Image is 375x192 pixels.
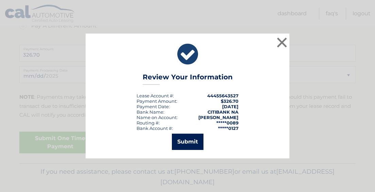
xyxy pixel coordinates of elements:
span: $326.70 [221,98,238,104]
div: Routing #: [137,120,160,126]
button: × [275,36,289,49]
span: [DATE] [222,104,238,109]
div: Lease Account #: [137,93,174,98]
div: Payment Amount: [137,98,177,104]
button: Submit [172,134,203,150]
strong: [PERSON_NAME] [198,115,238,120]
strong: 44455643527 [207,93,238,98]
strong: CITIBANK NA [208,109,238,115]
div: : [137,104,170,109]
div: Bank Name: [137,109,164,115]
div: Name on Account: [137,115,178,120]
h3: Review Your Information [143,73,233,85]
div: Bank Account #: [137,126,173,131]
span: Payment Date [137,104,169,109]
